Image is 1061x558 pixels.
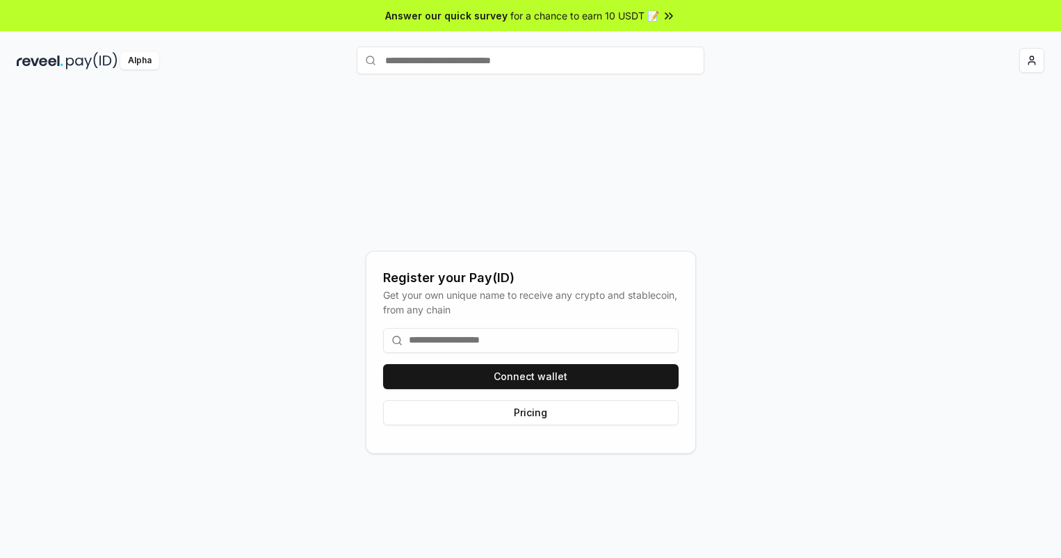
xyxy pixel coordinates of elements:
span: for a chance to earn 10 USDT 📝 [510,8,659,23]
button: Connect wallet [383,364,679,389]
img: pay_id [66,52,118,69]
div: Register your Pay(ID) [383,268,679,288]
div: Alpha [120,52,159,69]
button: Pricing [383,400,679,425]
img: reveel_dark [17,52,63,69]
span: Answer our quick survey [385,8,508,23]
div: Get your own unique name to receive any crypto and stablecoin, from any chain [383,288,679,317]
